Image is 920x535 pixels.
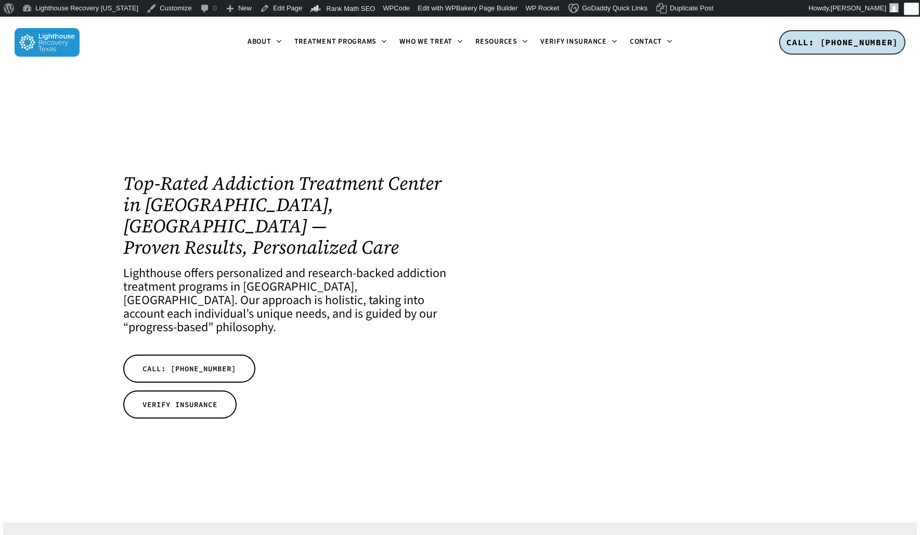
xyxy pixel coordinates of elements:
[123,173,446,258] h1: Top-Rated Addiction Treatment Center in [GEOGRAPHIC_DATA], [GEOGRAPHIC_DATA] — Proven Results, Pe...
[475,37,517,47] span: Resources
[624,38,679,46] a: Contact
[831,4,886,12] span: [PERSON_NAME]
[123,267,446,334] h4: Lighthouse offers personalized and research-backed addiction treatment programs in [GEOGRAPHIC_DA...
[123,355,255,383] a: CALL: [PHONE_NUMBER]
[399,37,452,47] span: Who We Treat
[241,38,288,46] a: About
[294,37,377,47] span: Treatment Programs
[630,37,662,47] span: Contact
[393,38,469,46] a: Who We Treat
[128,318,208,336] a: progress-based
[469,38,534,46] a: Resources
[326,5,375,12] span: Rank Math SEO
[142,363,236,374] span: CALL: [PHONE_NUMBER]
[534,38,624,46] a: Verify Insurance
[142,399,217,410] span: VERIFY INSURANCE
[779,30,905,55] a: CALL: [PHONE_NUMBER]
[248,37,271,47] span: About
[123,390,237,419] a: VERIFY INSURANCE
[540,37,607,47] span: Verify Insurance
[288,38,394,46] a: Treatment Programs
[786,37,898,47] span: CALL: [PHONE_NUMBER]
[15,28,80,57] img: Lighthouse Recovery Texas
